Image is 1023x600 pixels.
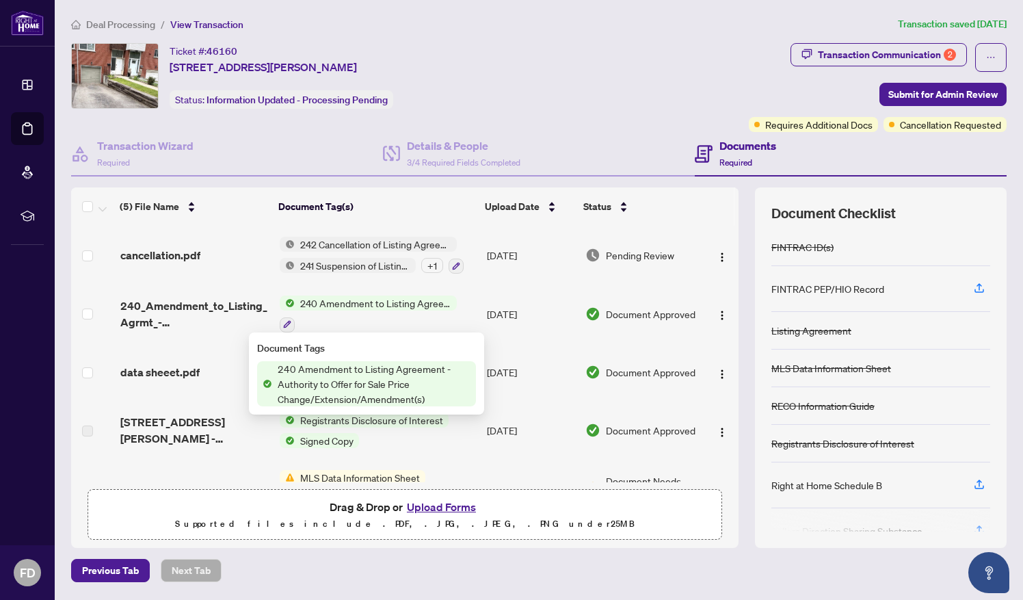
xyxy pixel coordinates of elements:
[968,552,1009,593] button: Open asap
[479,187,577,226] th: Upload Date
[280,258,295,273] img: Status Icon
[86,18,155,31] span: Deal Processing
[407,157,520,168] span: 3/4 Required Fields Completed
[71,559,150,582] button: Previous Tab
[120,414,269,447] span: [STREET_ADDRESS][PERSON_NAME] - Disclsoure Excuted.pdf
[71,20,81,29] span: home
[771,204,896,223] span: Document Checklist
[407,138,520,154] h4: Details & People
[120,364,200,380] span: data sheeet.pdf
[771,239,834,255] div: FINTRAC ID(s)
[481,285,580,343] td: [DATE]
[818,44,956,66] div: Transaction Communication
[717,252,728,263] img: Logo
[771,478,882,493] div: Right at Home Schedule B
[161,16,165,32] li: /
[280,296,457,332] button: Status Icon240 Amendment to Listing Agreement - Authority to Offer for Sale Price Change/Extensio...
[481,226,580,285] td: [DATE]
[719,157,752,168] span: Required
[273,187,480,226] th: Document Tag(s)
[606,248,674,263] span: Pending Review
[280,470,295,485] img: Status Icon
[711,303,733,325] button: Logo
[295,296,457,311] span: 240 Amendment to Listing Agreement - Authority to Offer for Sale Price Change/Extension/Amendment(s)
[771,361,891,376] div: MLS Data Information Sheet
[207,45,237,57] span: 46160
[170,59,357,75] span: [STREET_ADDRESS][PERSON_NAME]
[280,433,295,448] img: Status Icon
[72,44,158,108] img: IMG-W12302882_1.jpg
[170,43,237,59] div: Ticket #:
[120,247,200,263] span: cancellation.pdf
[606,365,695,380] span: Document Approved
[606,306,695,322] span: Document Approved
[120,480,186,497] span: ALL DOC.pdf
[711,244,733,266] button: Logo
[82,560,139,582] span: Previous Tab
[711,361,733,383] button: Logo
[280,470,425,507] button: Status IconMLS Data Information Sheet
[330,498,480,516] span: Drag & Drop or
[898,16,1007,32] article: Transaction saved [DATE]
[771,281,884,296] div: FINTRAC PEP/HIO Record
[207,94,388,106] span: Information Updated - Processing Pending
[97,157,130,168] span: Required
[790,43,967,66] button: Transaction Communication2
[719,138,776,154] h4: Documents
[485,199,540,214] span: Upload Date
[257,376,272,391] img: Status Icon
[771,323,851,338] div: Listing Agreement
[97,138,194,154] h4: Transaction Wizard
[272,361,476,406] span: 240 Amendment to Listing Agreement - Authority to Offer for Sale Price Change/Extension/Amendment(s)
[20,563,36,582] span: FD
[900,117,1001,132] span: Cancellation Requested
[295,413,449,428] span: Registrants Disclosure of Interest
[585,306,600,322] img: Document Status
[295,470,425,485] span: MLS Data Information Sheet
[295,258,416,273] span: 241 Suspension of Listing Agreement - Authority to Offer for Sale
[280,296,295,311] img: Status Icon
[88,490,721,540] span: Drag & Drop orUpload FormsSupported files include .PDF, .JPG, .JPEG, .PNG under25MB
[11,10,44,36] img: logo
[717,369,728,380] img: Logo
[879,83,1007,106] button: Submit for Admin Review
[765,117,873,132] span: Requires Additional Docs
[170,90,393,109] div: Status:
[96,516,713,532] p: Supported files include .PDF, .JPG, .JPEG, .PNG under 25 MB
[578,187,700,226] th: Status
[161,559,222,582] button: Next Tab
[771,436,914,451] div: Registrants Disclosure of Interest
[585,423,600,438] img: Document Status
[606,473,698,504] span: Document Needs Work
[257,341,476,356] div: Document Tags
[280,237,295,252] img: Status Icon
[944,49,956,61] div: 2
[585,248,600,263] img: Document Status
[585,365,600,380] img: Document Status
[280,413,449,448] button: Status IconRegistrants Disclosure of InterestStatus IconSigned Copy
[606,423,695,438] span: Document Approved
[711,478,733,499] button: Logo
[717,427,728,438] img: Logo
[280,237,464,274] button: Status Icon242 Cancellation of Listing Agreement - Authority to Offer for SaleStatus Icon241 Susp...
[888,83,998,105] span: Submit for Admin Review
[295,237,457,252] span: 242 Cancellation of Listing Agreement - Authority to Offer for Sale
[403,498,480,516] button: Upload Forms
[481,343,580,402] td: [DATE]
[585,481,600,496] img: Document Status
[481,402,580,459] td: [DATE]
[711,419,733,441] button: Logo
[120,199,179,214] span: (5) File Name
[771,398,875,413] div: RECO Information Guide
[114,187,273,226] th: (5) File Name
[170,18,243,31] span: View Transaction
[280,413,295,428] img: Status Icon
[986,53,996,62] span: ellipsis
[421,258,443,273] div: + 1
[295,433,359,448] span: Signed Copy
[583,199,611,214] span: Status
[717,310,728,321] img: Logo
[120,298,269,330] span: 240_Amendment_to_Listing_Agrmt_-_Price_Change_Extension_Amendment__A__-_PropTx-[PERSON_NAME] 1.pdf
[481,459,580,518] td: [DATE]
